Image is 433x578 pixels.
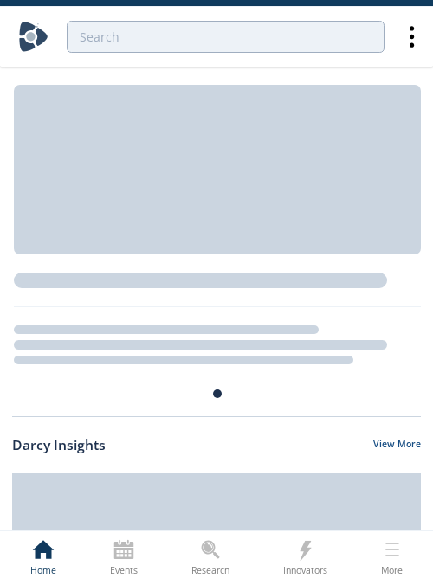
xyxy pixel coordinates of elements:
[271,537,339,578] a: Innovators
[18,22,48,52] img: Home
[283,562,327,578] div: Innovators
[110,562,138,578] div: Events
[179,537,242,578] a: Research
[381,562,403,578] div: More
[191,562,229,578] div: Research
[30,562,56,578] div: Home
[67,21,385,53] input: Advanced Search
[373,438,421,455] a: View More
[98,537,150,578] a: Events
[18,537,68,578] a: Home
[12,435,106,456] a: Darcy Insights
